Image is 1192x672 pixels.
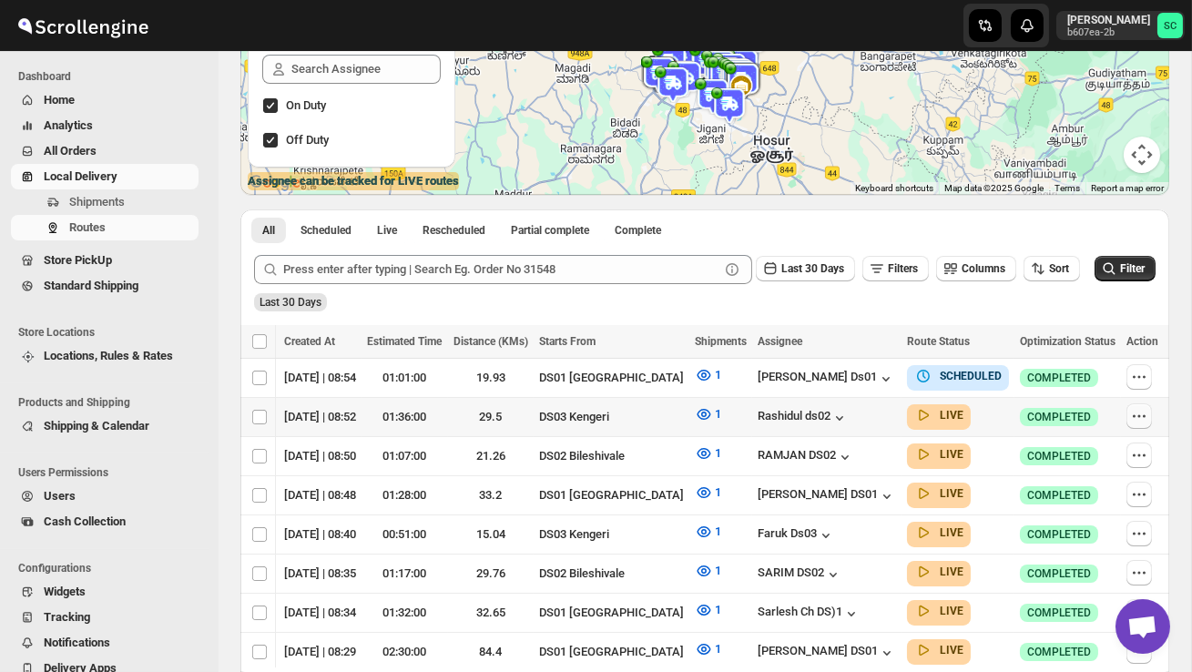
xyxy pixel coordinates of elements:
input: Press enter after typing | Search Eg. Order No 31548 [283,255,719,284]
span: Columns [962,262,1005,275]
button: 1 [684,517,732,546]
span: Sanjay chetri [1157,13,1183,38]
div: DS02 Bileshivale [539,565,684,583]
div: 29.76 [453,565,528,583]
button: RAMJAN DS02 [758,448,854,466]
span: Live [377,223,397,238]
span: Store Locations [18,325,206,340]
button: Rashidul ds02 [758,409,849,427]
span: Analytics [44,118,93,132]
button: SCHEDULED [914,367,1002,385]
span: 1 [715,368,721,382]
div: DS01 [GEOGRAPHIC_DATA] [539,369,684,387]
span: On Duty [286,98,326,112]
span: 1 [715,407,721,421]
div: 01:32:00 [367,604,443,622]
span: Created At [284,335,335,348]
span: Scheduled [301,223,351,238]
button: Filter [1095,256,1156,281]
div: SARIM DS02 [758,565,842,584]
span: Shipments [69,195,125,209]
span: Standard Shipping [44,279,138,292]
span: Shipping & Calendar [44,419,149,433]
div: 84.4 [453,643,528,661]
span: Complete [615,223,661,238]
div: Open chat [1116,599,1170,654]
button: Shipments [11,189,199,215]
div: 33.2 [453,486,528,504]
button: LIVE [914,563,963,581]
span: COMPLETED [1027,527,1091,542]
button: 1 [684,556,732,585]
span: Configurations [18,561,206,575]
span: COMPLETED [1027,645,1091,659]
input: Search Assignee [291,55,441,84]
b: LIVE [940,526,963,539]
button: Columns [936,256,1016,281]
a: Report a map error [1091,183,1164,193]
div: 01:01:00 [367,369,443,387]
span: 1 [715,524,721,538]
span: Starts From [539,335,596,348]
div: DS01 [GEOGRAPHIC_DATA] [539,604,684,622]
button: Home [11,87,199,113]
div: [DATE] | 08:52 [284,408,356,426]
span: COMPLETED [1027,606,1091,620]
span: Widgets [44,585,86,598]
img: ScrollEngine [15,3,151,48]
div: [DATE] | 08:29 [284,643,356,661]
button: LIVE [914,641,963,659]
button: Tracking [11,605,199,630]
div: 01:07:00 [367,447,443,465]
div: 02:30:00 [367,643,443,661]
span: Filter [1120,262,1145,275]
button: LIVE [914,524,963,542]
span: Notifications [44,636,110,649]
div: DS03 Kengeri [539,525,684,544]
div: 01:36:00 [367,408,443,426]
div: [DATE] | 08:34 [284,604,356,622]
b: SCHEDULED [940,370,1002,382]
div: 32.65 [453,604,528,622]
button: 1 [684,361,732,390]
button: Cash Collection [11,509,199,535]
div: Faruk Ds03 [758,526,835,545]
span: 1 [715,603,721,616]
span: Partial complete [511,223,589,238]
span: Assignee [758,335,802,348]
button: Sarlesh Ch DS)1 [758,605,861,623]
label: Assignee can be tracked for LIVE routes [248,172,459,190]
span: Route Status [907,335,970,348]
button: Sort [1024,256,1080,281]
span: Home [44,93,75,107]
span: 1 [715,446,721,460]
text: SC [1164,20,1177,32]
b: LIVE [940,409,963,422]
span: Optimization Status [1020,335,1116,348]
button: 1 [684,635,732,664]
button: Notifications [11,630,199,656]
a: Terms (opens in new tab) [1054,183,1080,193]
button: 1 [684,596,732,625]
div: DS01 [GEOGRAPHIC_DATA] [539,486,684,504]
button: LIVE [914,602,963,620]
span: Store PickUp [44,253,112,267]
button: Last 30 Days [756,256,855,281]
span: Products and Shipping [18,395,206,410]
b: LIVE [940,448,963,461]
div: 00:51:00 [367,525,443,544]
button: Widgets [11,579,199,605]
div: 01:17:00 [367,565,443,583]
a: Open this area in Google Maps (opens a new window) [245,171,305,195]
b: LIVE [940,605,963,617]
div: [DATE] | 08:48 [284,486,356,504]
div: [DATE] | 08:35 [284,565,356,583]
div: DS02 Bileshivale [539,447,684,465]
button: [PERSON_NAME] Ds01 [758,370,895,388]
div: 21.26 [453,447,528,465]
b: LIVE [940,565,963,578]
button: Shipping & Calendar [11,413,199,439]
span: Rescheduled [423,223,485,238]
